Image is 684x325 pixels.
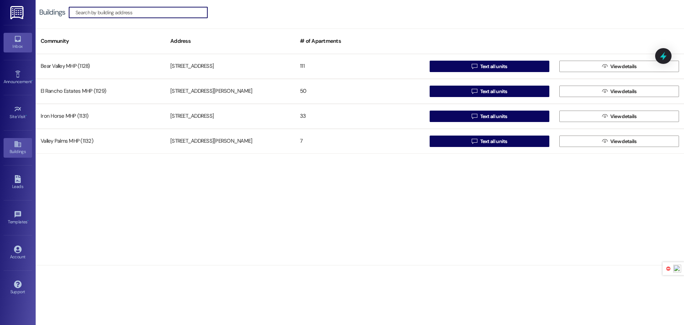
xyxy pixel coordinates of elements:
[27,218,28,223] span: •
[165,134,295,148] div: [STREET_ADDRESS][PERSON_NAME]
[602,64,607,69] i: 
[295,109,425,123] div: 33
[472,88,477,94] i: 
[295,32,425,50] div: # of Apartments
[480,138,507,145] span: Text all units
[10,6,25,19] img: ResiDesk Logo
[76,7,207,17] input: Search by building address
[559,61,679,72] button: View details
[36,59,165,73] div: Bear Valley MHP (1128)
[4,138,32,157] a: Buildings
[559,86,679,97] button: View details
[610,138,637,145] span: View details
[610,88,637,95] span: View details
[430,136,549,147] button: Text all units
[4,33,32,52] a: Inbox
[36,134,165,148] div: Valley Palms MHP (1132)
[295,59,425,73] div: 111
[295,134,425,148] div: 7
[165,109,295,123] div: [STREET_ADDRESS]
[430,86,549,97] button: Text all units
[610,63,637,70] span: View details
[602,88,607,94] i: 
[610,113,637,120] span: View details
[559,136,679,147] button: View details
[36,109,165,123] div: Iron Horse MHP (1131)
[165,84,295,98] div: [STREET_ADDRESS][PERSON_NAME]
[480,63,507,70] span: Text all units
[36,84,165,98] div: El Rancho Estates MHP (1129)
[430,111,549,122] button: Text all units
[4,103,32,122] a: Site Visit •
[472,138,477,144] i: 
[4,243,32,263] a: Account
[39,9,65,16] div: Buildings
[472,64,477,69] i: 
[4,278,32,298] a: Support
[295,84,425,98] div: 50
[559,111,679,122] button: View details
[602,113,607,119] i: 
[430,61,549,72] button: Text all units
[480,88,507,95] span: Text all units
[4,208,32,228] a: Templates •
[472,113,477,119] i: 
[165,32,295,50] div: Address
[32,78,33,83] span: •
[26,113,27,118] span: •
[36,32,165,50] div: Community
[602,138,607,144] i: 
[480,113,507,120] span: Text all units
[4,173,32,192] a: Leads
[165,59,295,73] div: [STREET_ADDRESS]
